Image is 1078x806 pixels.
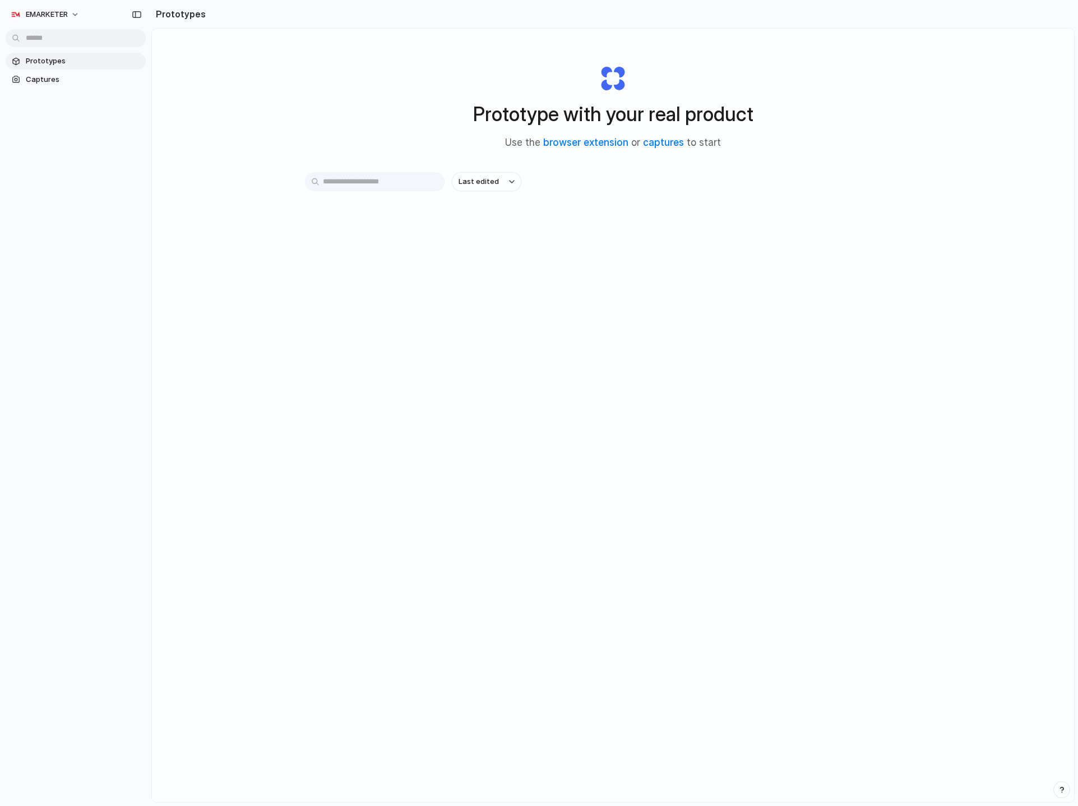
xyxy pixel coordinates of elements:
button: Last edited [452,172,521,191]
a: Captures [6,71,146,88]
span: Captures [26,74,141,85]
h2: Prototypes [151,7,206,21]
button: EMARKETER [6,6,85,24]
a: Prototypes [6,53,146,70]
span: Last edited [459,176,499,187]
span: EMARKETER [26,9,68,20]
a: captures [643,137,684,148]
span: Use the or to start [505,136,721,150]
a: browser extension [543,137,628,148]
span: Prototypes [26,56,141,67]
h1: Prototype with your real product [473,99,753,129]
